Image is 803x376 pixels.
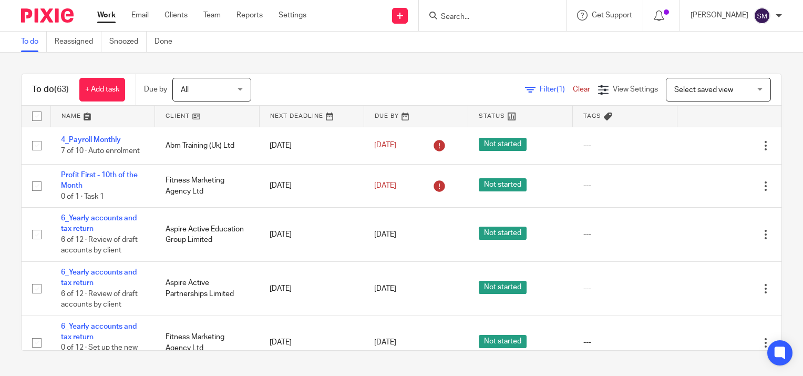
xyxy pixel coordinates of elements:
span: Tags [583,113,601,119]
a: Clients [164,10,188,21]
a: Team [203,10,221,21]
img: Pixie [21,8,74,23]
a: Reassigned [55,32,101,52]
a: Profit First - 10th of the Month [61,171,138,189]
td: Aspire Active Partnerships Limited [155,261,260,316]
span: Get Support [592,12,632,19]
td: Abm Training (Uk) Ltd [155,127,260,164]
input: Search [440,13,534,22]
span: All [181,86,189,94]
span: Not started [479,178,527,191]
span: View Settings [613,86,658,93]
span: [DATE] [374,231,396,238]
h1: To do [32,84,69,95]
span: (1) [557,86,565,93]
a: Done [155,32,180,52]
span: 7 of 10 · Auto enrolment [61,147,140,155]
span: (63) [54,85,69,94]
span: Select saved view [674,86,733,94]
span: [DATE] [374,182,396,189]
a: 4_Payroll Monthly [61,136,121,144]
a: Snoozed [109,32,147,52]
td: [DATE] [259,164,364,207]
a: Work [97,10,116,21]
td: [DATE] [259,316,364,370]
td: Aspire Active Education Group Limited [155,208,260,262]
span: 0 of 1 · Task 1 [61,193,104,200]
p: [PERSON_NAME] [691,10,748,21]
td: [DATE] [259,127,364,164]
span: Not started [479,138,527,151]
span: Not started [479,227,527,240]
span: [DATE] [374,142,396,149]
a: Settings [279,10,306,21]
img: svg%3E [754,7,770,24]
a: + Add task [79,78,125,101]
span: Filter [540,86,573,93]
td: [DATE] [259,208,364,262]
td: Fitness Marketing Agency Ltd [155,164,260,207]
div: --- [583,180,667,191]
span: [DATE] [374,285,396,292]
span: Not started [479,281,527,294]
span: 6 of 12 · Review of draft accounts by client [61,290,138,309]
div: --- [583,229,667,240]
a: 6_Yearly accounts and tax return [61,215,137,232]
div: --- [583,337,667,348]
div: --- [583,283,667,294]
a: To do [21,32,47,52]
a: 6_Yearly accounts and tax return [61,323,137,341]
p: Due by [144,84,167,95]
div: --- [583,140,667,151]
a: Email [131,10,149,21]
td: Fitness Marketing Agency Ltd [155,316,260,370]
a: Reports [236,10,263,21]
span: Not started [479,335,527,348]
td: [DATE] [259,261,364,316]
span: 6 of 12 · Review of draft accounts by client [61,236,138,255]
a: Clear [573,86,590,93]
span: 0 of 12 · Set up the new year [61,344,138,363]
span: [DATE] [374,339,396,347]
a: 6_Yearly accounts and tax return [61,269,137,287]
